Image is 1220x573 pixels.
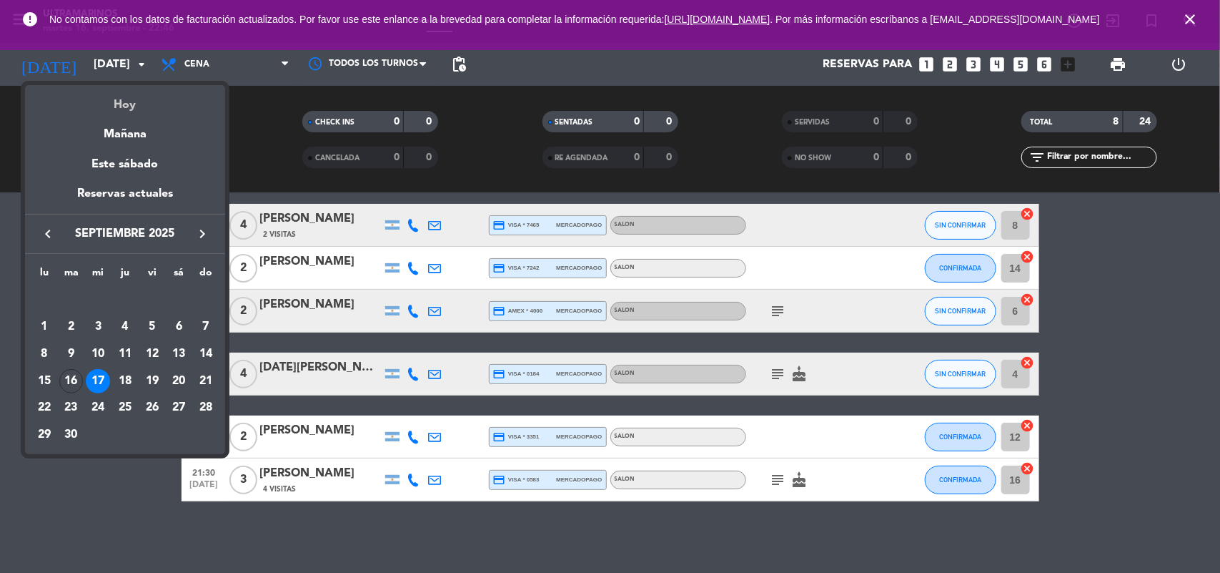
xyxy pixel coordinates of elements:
[139,395,166,422] td: 26 de septiembre de 2025
[111,368,139,395] td: 18 de septiembre de 2025
[32,315,56,339] div: 1
[86,369,110,393] div: 17
[111,265,139,287] th: jueves
[35,225,61,243] button: keyboard_arrow_left
[84,368,111,395] td: 17 de septiembre de 2025
[139,313,166,341] td: 5 de septiembre de 2025
[32,423,56,447] div: 29
[166,313,193,341] td: 6 de septiembre de 2025
[58,421,85,449] td: 30 de septiembre de 2025
[31,395,58,422] td: 22 de septiembre de 2025
[140,315,164,339] div: 5
[86,315,110,339] div: 3
[167,396,191,420] div: 27
[139,341,166,368] td: 12 de septiembre de 2025
[86,342,110,366] div: 10
[61,225,189,243] span: septiembre 2025
[25,85,225,114] div: Hoy
[58,313,85,341] td: 2 de septiembre de 2025
[25,114,225,144] div: Mañana
[111,395,139,422] td: 25 de septiembre de 2025
[59,369,84,393] div: 16
[31,368,58,395] td: 15 de septiembre de 2025
[192,395,219,422] td: 28 de septiembre de 2025
[166,265,193,287] th: sábado
[113,342,137,366] div: 11
[31,313,58,341] td: 1 de septiembre de 2025
[31,265,58,287] th: lunes
[86,396,110,420] div: 24
[194,369,218,393] div: 21
[140,369,164,393] div: 19
[39,225,56,243] i: keyboard_arrow_left
[25,185,225,214] div: Reservas actuales
[192,313,219,341] td: 7 de septiembre de 2025
[194,225,211,243] i: keyboard_arrow_right
[58,265,85,287] th: martes
[166,395,193,422] td: 27 de septiembre de 2025
[59,423,84,447] div: 30
[84,341,111,368] td: 10 de septiembre de 2025
[32,369,56,393] div: 15
[59,315,84,339] div: 2
[58,395,85,422] td: 23 de septiembre de 2025
[194,396,218,420] div: 28
[84,265,111,287] th: miércoles
[140,396,164,420] div: 26
[113,396,137,420] div: 25
[139,265,166,287] th: viernes
[166,341,193,368] td: 13 de septiembre de 2025
[113,315,137,339] div: 4
[31,287,219,314] td: SEP.
[59,396,84,420] div: 23
[192,341,219,368] td: 14 de septiembre de 2025
[167,369,191,393] div: 20
[194,315,218,339] div: 7
[32,342,56,366] div: 8
[167,342,191,366] div: 13
[84,395,111,422] td: 24 de septiembre de 2025
[58,341,85,368] td: 9 de septiembre de 2025
[84,313,111,341] td: 3 de septiembre de 2025
[167,315,191,339] div: 6
[140,342,164,366] div: 12
[139,368,166,395] td: 19 de septiembre de 2025
[192,265,219,287] th: domingo
[31,421,58,449] td: 29 de septiembre de 2025
[166,368,193,395] td: 20 de septiembre de 2025
[194,342,218,366] div: 14
[32,396,56,420] div: 22
[111,313,139,341] td: 4 de septiembre de 2025
[189,225,215,243] button: keyboard_arrow_right
[25,145,225,185] div: Este sábado
[113,369,137,393] div: 18
[111,341,139,368] td: 11 de septiembre de 2025
[192,368,219,395] td: 21 de septiembre de 2025
[58,368,85,395] td: 16 de septiembre de 2025
[59,342,84,366] div: 9
[31,341,58,368] td: 8 de septiembre de 2025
